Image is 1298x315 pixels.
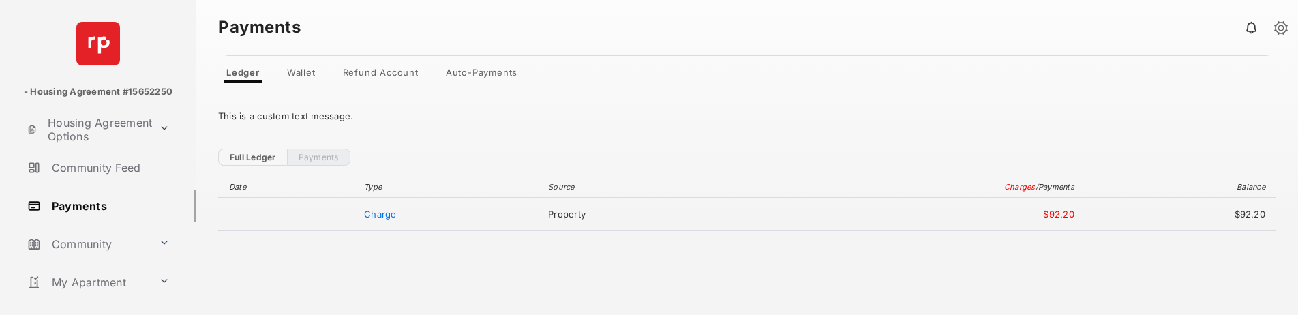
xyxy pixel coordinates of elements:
[1036,182,1074,192] span: / Payments
[276,67,327,83] a: Wallet
[1004,182,1036,192] span: Charges
[541,198,746,231] td: Property
[364,209,397,220] span: Charge
[541,177,746,198] th: Source
[24,85,172,99] p: - Housing Agreement #15652250
[1081,198,1276,231] td: $92.20
[76,22,120,65] img: svg+xml;base64,PHN2ZyB4bWxucz0iaHR0cDovL3d3dy53My5vcmcvMjAwMC9zdmciIHdpZHRoPSI2NCIgaGVpZ2h0PSI2NC...
[753,209,1074,220] span: $92.20
[22,228,153,260] a: Community
[22,266,153,299] a: My Apartment
[332,67,429,83] a: Refund Account
[215,67,271,83] a: Ledger
[218,19,301,35] strong: Payments
[218,100,1276,132] div: This is a custom text message.
[22,190,196,222] a: Payments
[22,151,196,184] a: Community Feed
[287,149,350,166] a: Payments
[357,177,541,198] th: Type
[218,177,357,198] th: Date
[1081,177,1276,198] th: Balance
[435,67,528,83] a: Auto-Payments
[22,113,153,146] a: Housing Agreement Options
[218,149,287,166] a: Full Ledger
